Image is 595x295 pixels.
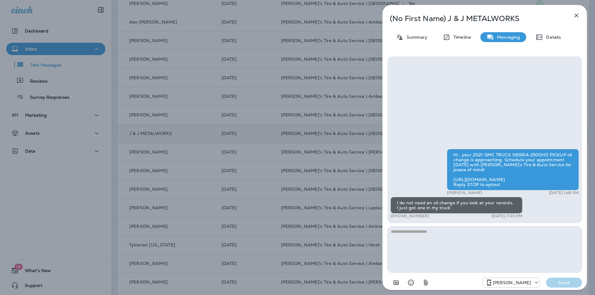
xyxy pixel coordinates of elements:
div: I do not need an oil change if you look at your records, I just got one in my truck [390,197,522,214]
p: (No First Name) J & J METALWORKS [390,14,559,23]
p: [PHONE_NUMBER] [390,214,429,219]
p: [DATE] 1:46 PM [549,190,579,195]
p: Timeline [450,35,471,40]
p: Messaging [494,35,520,40]
p: [DATE] 7:03 PM [491,214,522,219]
div: +1 (985) 532-6866 [483,279,540,286]
button: Add in a premade template [390,276,402,289]
button: Select an emoji [405,276,417,289]
div: Hi , your 2021 GMC TRUCK SIERRA 2500HD PICKUP oil change is approaching. Schedule your appointmen... [447,149,579,190]
p: [PERSON_NAME] [493,280,531,285]
p: [PERSON_NAME] [447,190,482,195]
p: Summary [403,35,427,40]
p: Details [543,35,561,40]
